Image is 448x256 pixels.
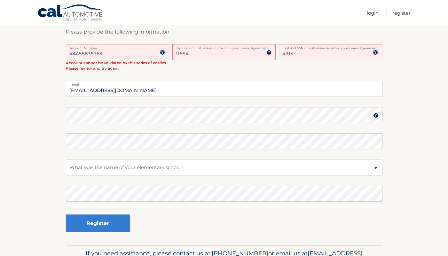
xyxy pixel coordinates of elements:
[66,214,130,232] button: Register
[279,44,382,49] label: Last 4 of SSN of first lessee listed on your Lease Agreement
[373,113,378,118] img: tooltip.svg
[66,27,382,36] p: Please provide the following information.
[160,50,165,55] img: tooltip.svg
[367,8,379,18] a: Login
[66,60,167,71] span: Account cannot be validated by this series of entries. Please review and try again.
[392,8,411,18] a: Register
[266,50,271,55] img: tooltip.svg
[279,44,382,60] input: SSN or EIN (last 4 digits only)
[66,44,169,49] label: Account Number
[66,81,382,97] input: Email
[172,44,276,49] label: Zip Code of first lessee in box 1b of your Lease Agreement
[373,50,378,55] img: tooltip.svg
[66,44,169,60] input: Account Number
[172,44,276,60] input: Zip Code
[37,4,105,23] a: Cal Automotive
[66,81,382,86] label: Email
